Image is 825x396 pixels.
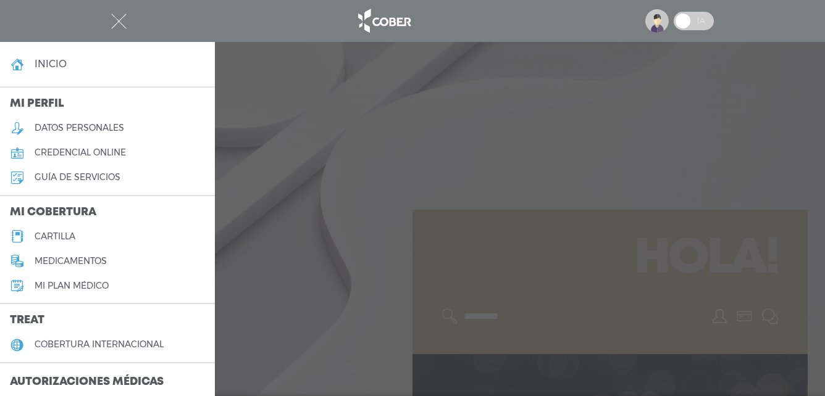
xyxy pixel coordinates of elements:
[35,339,164,350] h5: cobertura internacional
[35,172,120,183] h5: guía de servicios
[35,123,124,133] h5: datos personales
[351,6,416,36] img: logo_cober_home-white.png
[35,256,107,266] h5: medicamentos
[35,231,75,242] h5: cartilla
[35,281,109,291] h5: Mi plan médico
[645,9,669,33] img: profile-placeholder.svg
[35,147,126,158] h5: credencial online
[111,14,127,29] img: Cober_menu-close-white.svg
[35,58,67,70] h4: inicio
